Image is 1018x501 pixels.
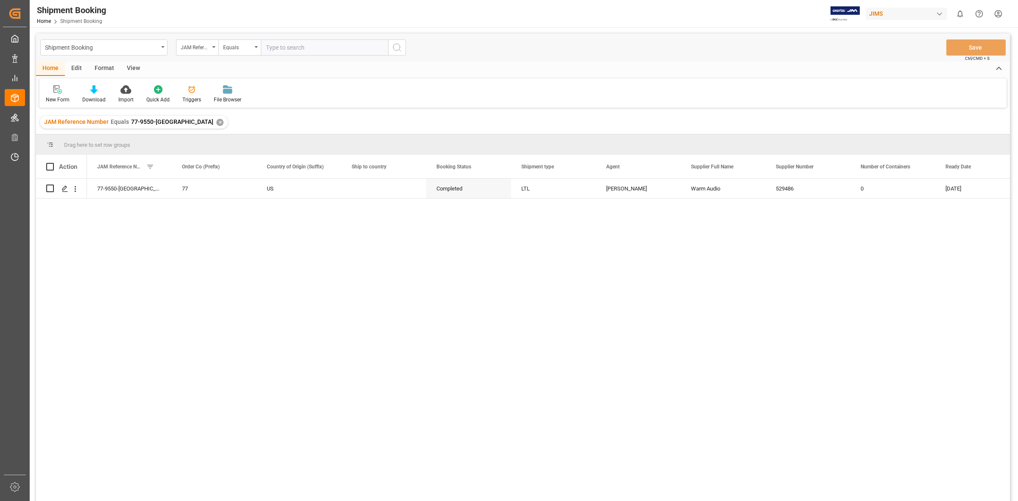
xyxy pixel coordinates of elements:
div: Action [59,163,77,171]
button: JIMS [866,6,951,22]
span: Shipment type [521,164,554,170]
button: open menu [40,39,168,56]
button: Help Center [970,4,989,23]
span: Booking Status [436,164,471,170]
div: 77-9550-[GEOGRAPHIC_DATA] [87,179,172,198]
div: 529486 [766,179,850,198]
a: Home [37,18,51,24]
div: Completed [436,179,501,199]
div: Download [82,96,106,104]
span: JAM Reference Number [97,164,143,170]
div: Shipment Booking [45,42,158,52]
span: Supplier Full Name [691,164,733,170]
button: search button [388,39,406,56]
img: Exertis%20JAM%20-%20Email%20Logo.jpg_1722504956.jpg [831,6,860,21]
div: JIMS [866,8,947,20]
span: JAM Reference Number [44,118,109,125]
div: ✕ [216,119,224,126]
span: Number of Containers [861,164,910,170]
span: 77-9550-[GEOGRAPHIC_DATA] [131,118,213,125]
div: Triggers [182,96,201,104]
div: Import [118,96,134,104]
button: open menu [218,39,261,56]
button: open menu [176,39,218,56]
div: Shipment Booking [37,4,106,17]
div: Equals [223,42,252,51]
div: Format [88,62,120,76]
div: Press SPACE to select this row. [36,179,87,199]
div: New Form [46,96,70,104]
span: Equals [111,118,129,125]
span: Ready Date [945,164,971,170]
div: Quick Add [146,96,170,104]
span: Ctrl/CMD + S [965,55,990,62]
div: 77 [182,179,246,199]
div: File Browser [214,96,241,104]
div: 0 [850,179,935,198]
button: Save [946,39,1006,56]
span: Country of Origin (Suffix) [267,164,324,170]
div: View [120,62,146,76]
div: Warm Audio [681,179,766,198]
div: LTL [521,179,586,199]
div: JAM Reference Number [181,42,210,51]
div: Edit [65,62,88,76]
div: US [267,179,331,199]
span: Supplier Number [776,164,814,170]
div: Home [36,62,65,76]
span: Order Co (Prefix) [182,164,220,170]
span: Ship to country [352,164,386,170]
span: Drag here to set row groups [64,142,130,148]
button: show 0 new notifications [951,4,970,23]
div: [PERSON_NAME] [606,179,671,199]
input: Type to search [261,39,388,56]
span: Agent [606,164,620,170]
